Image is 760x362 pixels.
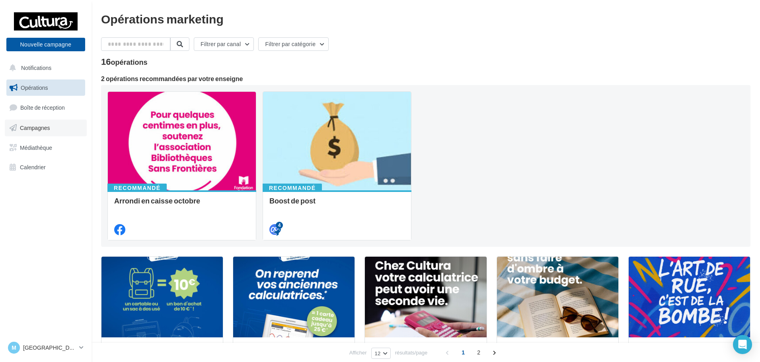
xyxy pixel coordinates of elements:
span: Calendrier [20,164,46,170]
div: Recommandé [263,184,322,192]
span: M [12,344,16,352]
a: M [GEOGRAPHIC_DATA] [6,340,85,355]
span: Boîte de réception [20,104,65,111]
div: Opérations marketing [101,13,750,25]
p: [GEOGRAPHIC_DATA] [23,344,76,352]
span: résultats/page [395,349,428,356]
div: Open Intercom Messenger [733,335,752,354]
a: Boîte de réception [5,99,87,116]
button: Filtrer par catégorie [258,37,329,51]
div: Recommandé [107,184,167,192]
div: Boost de post [269,197,405,213]
div: 16 [101,57,148,66]
span: Médiathèque [20,144,52,151]
span: 1 [457,346,470,359]
a: Opérations [5,79,87,96]
span: Campagnes [20,124,50,131]
a: Médiathèque [5,139,87,156]
span: Opérations [21,84,48,91]
button: 12 [371,348,391,359]
button: Filtrer par canal [194,37,254,51]
button: Nouvelle campagne [6,38,85,51]
div: 2 opérations recommandées par votre enseigne [101,75,750,82]
div: Arrondi en caisse octobre [114,197,249,213]
span: 12 [375,350,381,356]
div: 4 [276,222,283,229]
a: Calendrier [5,159,87,176]
span: Notifications [21,64,51,71]
span: Afficher [349,349,367,356]
span: 2 [472,346,485,359]
div: opérations [111,58,147,66]
a: Campagnes [5,120,87,136]
button: Notifications [5,60,84,76]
